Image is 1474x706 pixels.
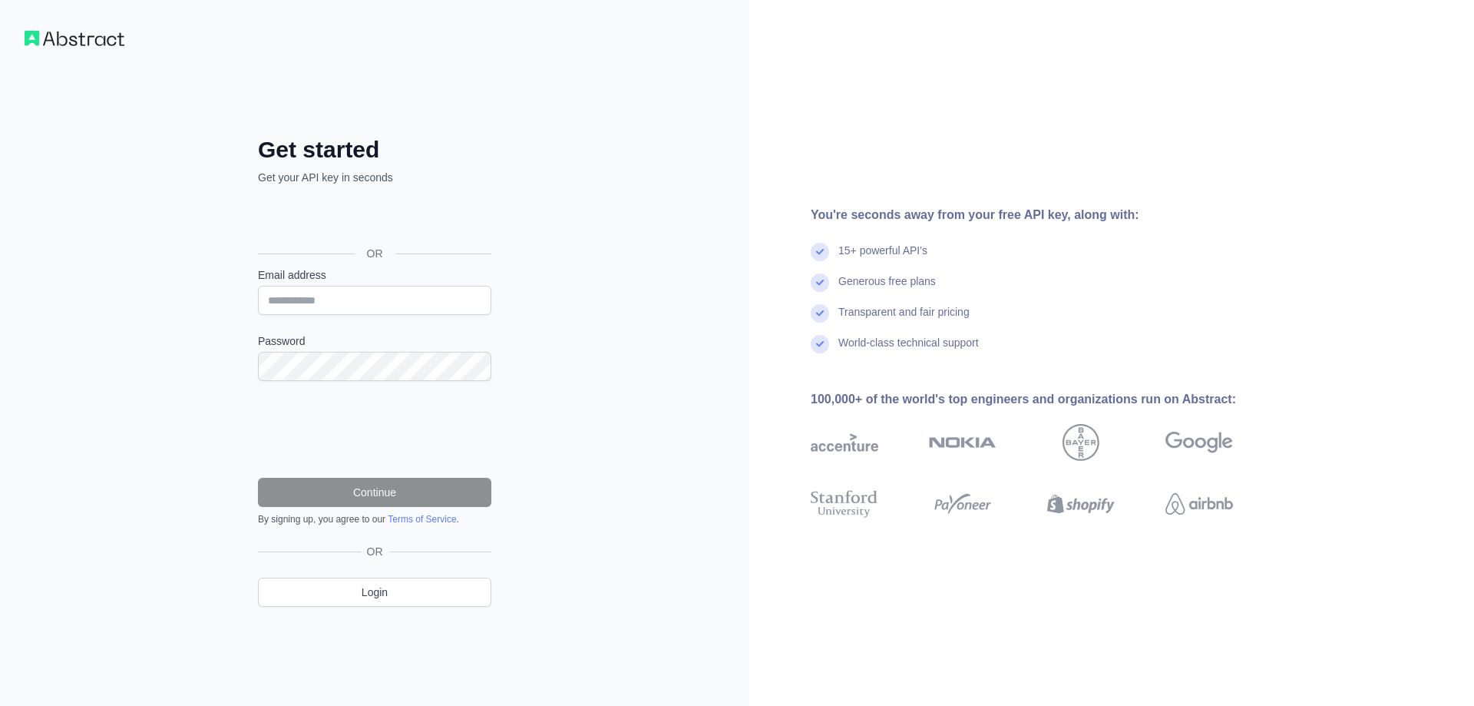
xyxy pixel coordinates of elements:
img: payoneer [929,487,996,521]
h2: Get started [258,136,491,164]
img: shopify [1047,487,1115,521]
img: Workflow [25,31,124,46]
a: Terms of Service [388,514,456,525]
a: Login [258,578,491,607]
img: check mark [811,273,829,292]
img: airbnb [1165,487,1233,521]
div: 15+ powerful API's [838,243,927,273]
label: Email address [258,267,491,283]
img: google [1165,424,1233,461]
div: By signing up, you agree to our . [258,513,491,525]
div: Generous free plans [838,273,936,304]
div: Transparent and fair pricing [838,304,970,335]
iframe: Sign in with Google Button [250,202,496,236]
div: 100,000+ of the world's top engineers and organizations run on Abstract: [811,390,1282,409]
label: Password [258,333,491,349]
img: accenture [811,424,878,461]
span: OR [355,246,395,261]
p: Get your API key in seconds [258,170,491,185]
span: OR [361,544,389,559]
img: check mark [811,243,829,261]
div: You're seconds away from your free API key, along with: [811,206,1282,224]
img: bayer [1063,424,1099,461]
img: check mark [811,335,829,353]
img: stanford university [811,487,878,521]
img: nokia [929,424,996,461]
img: check mark [811,304,829,323]
div: World-class technical support [838,335,979,366]
button: Continue [258,478,491,507]
iframe: reCAPTCHA [258,399,491,459]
